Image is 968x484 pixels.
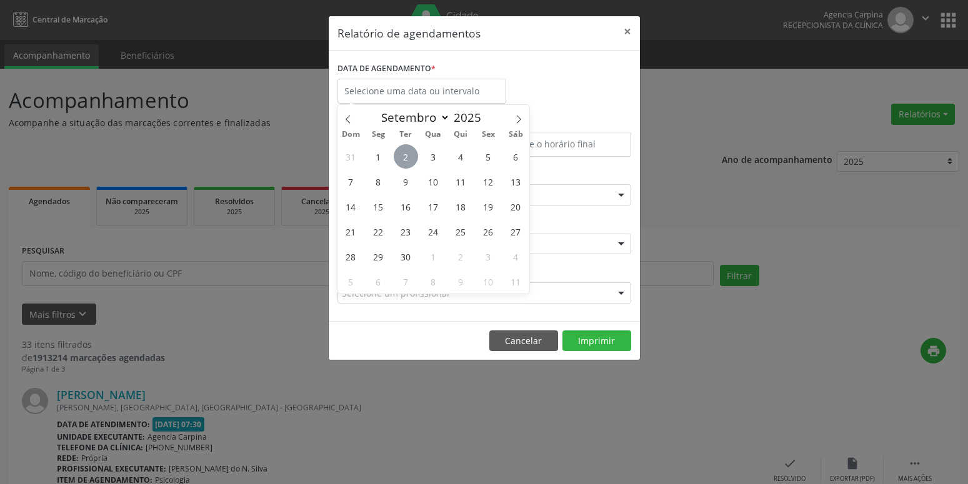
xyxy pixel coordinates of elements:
[339,169,363,194] span: Setembro 7, 2025
[449,269,473,294] span: Outubro 9, 2025
[366,169,391,194] span: Setembro 8, 2025
[449,244,473,269] span: Outubro 2, 2025
[421,194,446,219] span: Setembro 17, 2025
[504,144,528,169] span: Setembro 6, 2025
[487,112,631,132] label: ATÉ
[504,219,528,244] span: Setembro 27, 2025
[366,144,391,169] span: Setembro 1, 2025
[504,169,528,194] span: Setembro 13, 2025
[487,132,631,157] input: Selecione o horário final
[339,144,363,169] span: Agosto 31, 2025
[392,131,419,139] span: Ter
[394,219,418,244] span: Setembro 23, 2025
[504,194,528,219] span: Setembro 20, 2025
[476,219,501,244] span: Setembro 26, 2025
[449,194,473,219] span: Setembro 18, 2025
[421,244,446,269] span: Outubro 1, 2025
[449,144,473,169] span: Setembro 4, 2025
[476,244,501,269] span: Outubro 3, 2025
[366,269,391,294] span: Outubro 6, 2025
[421,269,446,294] span: Outubro 8, 2025
[476,144,501,169] span: Setembro 5, 2025
[376,109,451,126] select: Month
[476,169,501,194] span: Setembro 12, 2025
[447,131,474,139] span: Qui
[337,131,365,139] span: Dom
[394,194,418,219] span: Setembro 16, 2025
[337,25,481,41] h5: Relatório de agendamentos
[421,144,446,169] span: Setembro 3, 2025
[366,244,391,269] span: Setembro 29, 2025
[504,244,528,269] span: Outubro 4, 2025
[504,269,528,294] span: Outubro 11, 2025
[421,219,446,244] span: Setembro 24, 2025
[449,219,473,244] span: Setembro 25, 2025
[394,144,418,169] span: Setembro 2, 2025
[489,330,558,352] button: Cancelar
[339,269,363,294] span: Outubro 5, 2025
[339,194,363,219] span: Setembro 14, 2025
[502,131,529,139] span: Sáb
[342,287,449,300] span: Selecione um profissional
[419,131,447,139] span: Qua
[394,169,418,194] span: Setembro 9, 2025
[366,194,391,219] span: Setembro 15, 2025
[476,269,501,294] span: Outubro 10, 2025
[366,219,391,244] span: Setembro 22, 2025
[337,59,436,79] label: DATA DE AGENDAMENTO
[337,79,506,104] input: Selecione uma data ou intervalo
[562,330,631,352] button: Imprimir
[450,109,491,126] input: Year
[474,131,502,139] span: Sex
[394,269,418,294] span: Outubro 7, 2025
[364,131,392,139] span: Seg
[394,244,418,269] span: Setembro 30, 2025
[421,169,446,194] span: Setembro 10, 2025
[615,16,640,47] button: Close
[339,219,363,244] span: Setembro 21, 2025
[449,169,473,194] span: Setembro 11, 2025
[339,244,363,269] span: Setembro 28, 2025
[476,194,501,219] span: Setembro 19, 2025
